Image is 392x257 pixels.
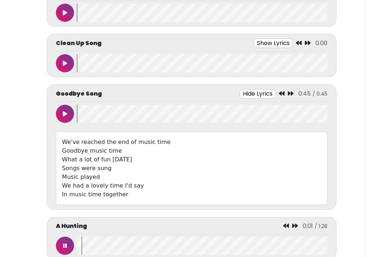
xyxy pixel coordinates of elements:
[315,39,327,47] span: 0.00
[313,90,327,97] span: / 0:45
[315,222,327,230] span: / 1:28
[240,89,276,99] button: Hide Lyrics
[298,89,311,98] span: 0:45
[56,222,87,230] p: A Hunting
[303,222,313,230] span: 0:01
[56,39,102,48] p: Clean Up Song
[254,39,293,48] button: Show Lyrics
[56,89,102,98] p: Goodbye Song
[56,132,327,205] div: We've reached the end of music time Goodbye music time What a lot of fun [DATE] Songs were sung M...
